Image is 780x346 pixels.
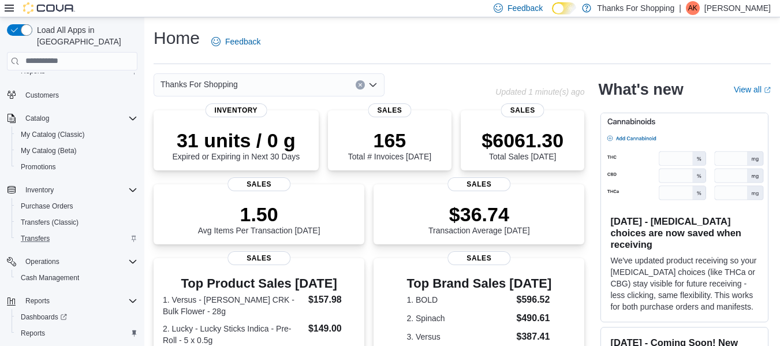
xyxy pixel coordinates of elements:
span: Feedback [225,36,260,47]
span: My Catalog (Classic) [21,130,85,139]
p: $36.74 [428,203,530,226]
span: Transfers [21,234,50,243]
button: Catalog [21,111,54,125]
button: Customers [2,86,142,103]
a: Cash Management [16,271,84,285]
span: Dashboards [21,312,67,322]
h3: [DATE] - [MEDICAL_DATA] choices are now saved when receiving [610,215,759,250]
span: Feedback [507,2,543,14]
button: Cash Management [12,270,142,286]
span: Customers [21,87,137,102]
dd: $490.61 [517,311,552,325]
span: AK [688,1,697,15]
button: Operations [21,255,64,269]
a: My Catalog (Beta) [16,144,81,158]
button: Purchase Orders [12,198,142,214]
button: Transfers [12,230,142,247]
p: 1.50 [198,203,320,226]
h2: What's new [598,80,683,99]
span: Purchase Orders [16,199,137,213]
div: Total # Invoices [DATE] [348,129,431,161]
button: Transfers (Classic) [12,214,142,230]
span: My Catalog (Classic) [16,128,137,142]
span: Reports [21,294,137,308]
span: Sales [447,251,511,265]
span: Load All Apps in [GEOGRAPHIC_DATA] [32,24,137,47]
button: Promotions [12,159,142,175]
span: Inventory [21,183,137,197]
span: Sales [447,177,511,191]
span: Customers [25,91,59,100]
dd: $149.00 [308,322,355,336]
a: Transfers [16,232,54,245]
span: Reports [25,296,50,306]
span: My Catalog (Beta) [16,144,137,158]
span: Transfers (Classic) [21,218,79,227]
span: Promotions [16,160,137,174]
input: Dark Mode [552,2,576,14]
span: Cash Management [21,273,79,282]
span: Inventory [25,185,54,195]
h3: Top Product Sales [DATE] [163,277,355,291]
a: Promotions [16,160,61,174]
span: Promotions [21,162,56,172]
dt: 2. Lucky - Lucky Sticks Indica - Pre-Roll - 5 x 0.5g [163,323,304,346]
img: Cova [23,2,75,14]
span: Sales [501,103,544,117]
span: Reports [21,329,45,338]
a: Dashboards [12,309,142,325]
button: Inventory [2,182,142,198]
span: Sales [368,103,411,117]
dt: 3. Versus [406,331,512,343]
button: My Catalog (Beta) [12,143,142,159]
dd: $157.98 [308,293,355,307]
span: Catalog [21,111,137,125]
button: Open list of options [368,80,378,90]
span: Sales [227,177,291,191]
button: Reports [12,325,142,341]
p: We've updated product receiving so your [MEDICAL_DATA] choices (like THCa or CBG) stay visible fo... [610,255,759,312]
div: Avg Items Per Transaction [DATE] [198,203,320,235]
span: Operations [21,255,137,269]
span: Operations [25,257,59,266]
a: Customers [21,88,64,102]
p: 165 [348,129,431,152]
span: Thanks For Shopping [161,77,238,91]
p: Updated 1 minute(s) ago [495,87,584,96]
span: Dashboards [16,310,137,324]
span: Inventory [206,103,267,117]
button: Clear input [356,80,365,90]
h3: Top Brand Sales [DATE] [406,277,551,291]
p: 31 units / 0 g [172,129,300,152]
a: View allExternal link [734,85,771,94]
span: Reports [16,326,137,340]
a: Dashboards [16,310,72,324]
dt: 2. Spinach [406,312,512,324]
div: Expired or Expiring in Next 30 Days [172,129,300,161]
button: My Catalog (Classic) [12,127,142,143]
a: Feedback [207,30,265,53]
p: | [679,1,681,15]
div: Total Sales [DATE] [482,129,563,161]
dt: 1. BOLD [406,294,512,306]
dd: $596.52 [517,293,552,307]
dt: 1. Versus - [PERSON_NAME] CRK - Bulk Flower - 28g [163,294,304,317]
a: My Catalog (Classic) [16,128,89,142]
button: Catalog [2,110,142,127]
button: Operations [2,254,142,270]
h1: Home [154,27,200,50]
p: [PERSON_NAME] [704,1,771,15]
span: Sales [227,251,291,265]
a: Transfers (Classic) [16,215,83,229]
a: Reports [16,326,50,340]
p: $6061.30 [482,129,563,152]
a: Purchase Orders [16,199,78,213]
button: Inventory [21,183,58,197]
span: Transfers (Classic) [16,215,137,229]
button: Reports [21,294,54,308]
span: My Catalog (Beta) [21,146,77,155]
svg: External link [764,87,771,94]
span: Purchase Orders [21,202,73,211]
span: Catalog [25,114,49,123]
